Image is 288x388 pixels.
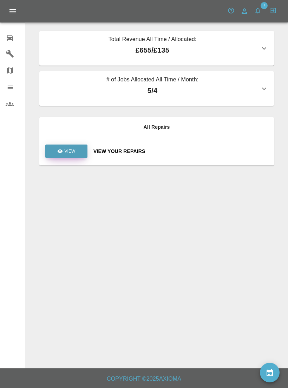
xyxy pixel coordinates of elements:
th: All Repairs [39,117,274,137]
a: View [45,148,88,154]
p: # of Jobs Allocated All Time / Month: [45,75,260,85]
span: 7 [261,2,268,9]
h6: Copyright © 2025 Axioma [6,374,282,384]
button: availability [260,363,280,382]
button: Total Revenue All Time / Allocated:£655/£135 [39,31,274,66]
a: View Your Repairs [93,148,268,155]
p: £655 / £135 [45,45,260,55]
button: Open drawer [4,3,21,20]
button: # of Jobs Allocated All Time / Month:5/4 [39,71,274,106]
a: View [45,145,87,158]
p: View [64,148,75,154]
p: 5 / 4 [45,85,260,96]
p: Total Revenue All Time / Allocated: [45,35,260,45]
